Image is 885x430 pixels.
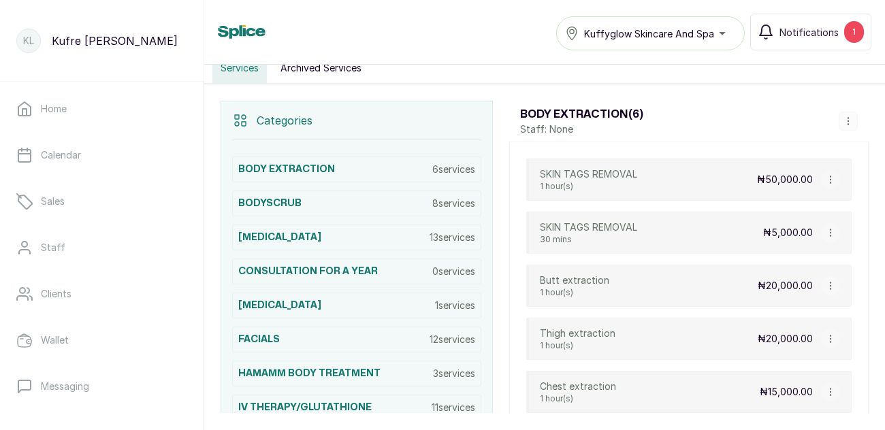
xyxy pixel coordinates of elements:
p: Staff: None [520,122,643,136]
h3: [MEDICAL_DATA] [238,231,321,244]
p: ₦20,000.00 [758,332,813,346]
p: Messaging [41,380,89,393]
p: 0 services [432,265,475,278]
div: SKIN TAGS REMOVAL1 hour(s) [540,167,637,192]
a: Home [11,90,193,128]
p: 1 hour(s) [540,340,615,351]
button: Notifications1 [750,14,871,50]
p: Kufre [PERSON_NAME] [52,33,178,49]
p: Thigh extraction [540,327,615,340]
p: 13 services [430,231,475,244]
p: SKIN TAGS REMOVAL [540,167,637,181]
button: Services [212,53,267,83]
p: SKIN TAGS REMOVAL [540,220,637,234]
p: 6 services [432,163,475,176]
a: Staff [11,229,193,267]
div: Thigh extraction1 hour(s) [540,327,615,351]
a: Sales [11,182,193,220]
h3: BODYSCRUB [238,197,302,210]
p: 12 services [430,333,475,346]
div: Chest extraction1 hour(s) [540,380,616,404]
a: Calendar [11,136,193,174]
p: Wallet [41,333,69,347]
p: ₦15,000.00 [760,385,813,399]
h3: BODY EXTRACTION [238,163,335,176]
p: Clients [41,287,71,301]
p: 1 hour(s) [540,287,609,298]
div: Butt extraction1 hour(s) [540,274,609,298]
div: SKIN TAGS REMOVAL30 mins [540,220,637,245]
p: ₦5,000.00 [763,226,813,239]
h3: HAMAMM BODY TREATMENT [238,367,381,380]
h3: CONSULTATION FOR A YEAR [238,265,378,278]
h3: FACIALS [238,333,280,346]
p: 3 services [433,367,475,380]
p: 1 hour(s) [540,181,637,192]
a: Messaging [11,367,193,406]
p: 30 mins [540,234,637,245]
p: 1 hour(s) [540,393,616,404]
p: Home [41,102,67,116]
button: Archived Services [272,53,370,83]
p: KL [23,34,34,48]
span: Kuffyglow Skincare And Spa [584,27,714,41]
h3: [MEDICAL_DATA] [238,299,321,312]
button: Kuffyglow Skincare And Spa [556,16,745,50]
a: Clients [11,275,193,313]
p: ₦20,000.00 [758,279,813,293]
p: Chest extraction [540,380,616,393]
p: Calendar [41,148,81,162]
p: 11 services [432,401,475,414]
h3: IV THERAPY/GLUTATHIONE [238,401,372,414]
p: 1 services [435,299,475,312]
h3: BODY EXTRACTION ( 6 ) [520,106,643,122]
p: Butt extraction [540,274,609,287]
p: Staff [41,241,65,254]
span: Notifications [779,25,839,39]
p: 8 services [432,197,475,210]
a: Wallet [11,321,193,359]
p: Sales [41,195,65,208]
div: 1 [844,21,864,43]
p: ₦50,000.00 [757,173,813,186]
p: Categories [257,112,312,129]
